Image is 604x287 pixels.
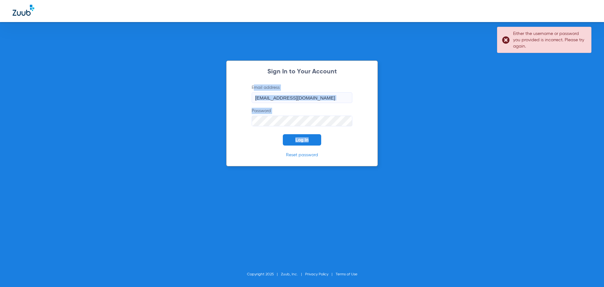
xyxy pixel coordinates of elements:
img: Zuub Logo [13,5,34,16]
a: Terms of Use [336,273,357,276]
div: Either the username or password you provided is incorrect. Please try again. [513,31,586,49]
li: Zuub, Inc. [281,271,305,278]
input: Email address [252,92,352,103]
span: Log In [295,137,309,142]
button: Log In [283,134,321,146]
input: Password [252,116,352,126]
label: Password [252,108,352,126]
li: Copyright 2025 [247,271,281,278]
a: Privacy Policy [305,273,328,276]
a: Reset password [286,153,318,157]
label: Email address [252,84,352,103]
h2: Sign In to Your Account [242,69,362,75]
